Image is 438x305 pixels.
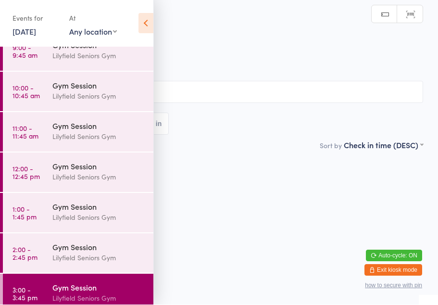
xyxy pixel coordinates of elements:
[13,165,40,180] time: 12:00 - 12:45 pm
[15,45,408,54] span: [DATE] 3:00pm
[15,54,408,64] span: Lilyfield Seniors Gym
[3,72,153,112] a: 10:00 -10:45 amGym SessionLilyfield Seniors Gym
[13,205,37,221] time: 1:00 - 1:45 pm
[3,153,153,192] a: 12:00 -12:45 pmGym SessionLilyfield Seniors Gym
[52,80,145,91] div: Gym Session
[52,51,145,62] div: Lilyfield Seniors Gym
[365,282,422,289] button: how to secure with pin
[3,113,153,152] a: 11:00 -11:45 amGym SessionLilyfield Seniors Gym
[13,246,38,261] time: 2:00 - 2:45 pm
[364,265,422,276] button: Exit kiosk mode
[52,172,145,183] div: Lilyfield Seniors Gym
[52,282,145,293] div: Gym Session
[52,253,145,264] div: Lilyfield Seniors Gym
[52,91,145,102] div: Lilyfield Seniors Gym
[15,81,423,103] input: Search
[13,286,38,302] time: 3:00 - 3:45 pm
[13,125,38,140] time: 11:00 - 11:45 am
[3,234,153,273] a: 2:00 -2:45 pmGym SessionLilyfield Seniors Gym
[52,131,145,142] div: Lilyfield Seniors Gym
[366,250,422,262] button: Auto-cycle: ON
[69,11,117,26] div: At
[344,140,423,151] div: Check in time (DESC)
[52,161,145,172] div: Gym Session
[13,44,38,59] time: 9:00 - 9:45 am
[52,121,145,131] div: Gym Session
[52,242,145,253] div: Gym Session
[52,293,145,304] div: Lilyfield Seniors Gym
[52,202,145,212] div: Gym Session
[13,84,40,100] time: 10:00 - 10:45 am
[320,141,342,151] label: Sort by
[3,193,153,233] a: 1:00 -1:45 pmGym SessionLilyfield Seniors Gym
[13,26,36,37] a: [DATE]
[13,11,60,26] div: Events for
[15,24,423,40] h2: Gym Session Check-in
[15,64,423,74] span: Seniors [PERSON_NAME]
[3,32,153,71] a: 9:00 -9:45 amGym SessionLilyfield Seniors Gym
[69,26,117,37] div: Any location
[52,212,145,223] div: Lilyfield Seniors Gym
